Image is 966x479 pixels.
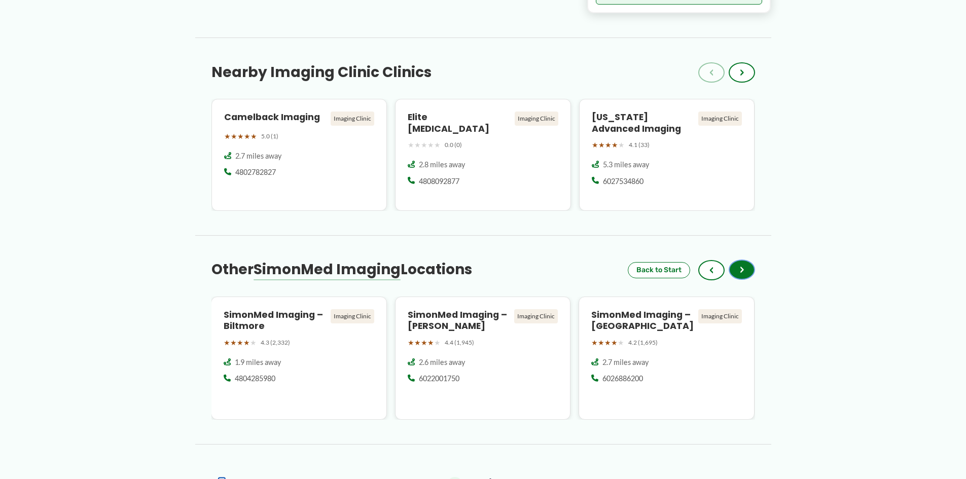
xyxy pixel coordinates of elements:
[243,336,250,349] span: ★
[419,160,465,170] span: 2.8 miles away
[591,309,694,333] h4: SimonMed Imaging – [GEOGRAPHIC_DATA]
[224,336,230,349] span: ★
[261,131,278,142] span: 5.0 (1)
[629,139,650,151] span: 4.1 (33)
[261,337,290,348] span: 4.3 (2,332)
[434,138,441,152] span: ★
[230,336,237,349] span: ★
[592,138,598,152] span: ★
[592,112,695,135] h4: [US_STATE] Advanced Imaging
[427,336,434,349] span: ★
[224,112,327,123] h4: Camelback Imaging
[254,260,401,279] span: SimonMed Imaging
[604,336,611,349] span: ★
[602,374,643,384] span: 6026886200
[211,99,387,211] a: Camelback Imaging Imaging Clinic ★★★★★ 5.0 (1) 2.7 miles away 4802782827
[235,357,281,367] span: 1.9 miles away
[514,309,558,323] div: Imaging Clinic
[211,261,472,279] h3: Other Locations
[421,138,427,152] span: ★
[618,336,624,349] span: ★
[602,357,649,367] span: 2.7 miles away
[579,297,755,420] a: SimonMed Imaging – [GEOGRAPHIC_DATA] Imaging Clinic ★★★★★ 4.2 (1,695) 2.7 miles away 6026886200
[224,130,231,143] span: ★
[611,336,618,349] span: ★
[698,62,725,83] button: ‹
[598,138,605,152] span: ★
[237,130,244,143] span: ★
[211,63,432,82] h3: Nearby Imaging Clinic Clinics
[408,336,414,349] span: ★
[408,309,511,333] h4: SimonMed Imaging – [PERSON_NAME]
[408,112,511,135] h4: Elite [MEDICAL_DATA]
[698,112,742,126] div: Imaging Clinic
[591,336,598,349] span: ★
[605,138,612,152] span: ★
[612,138,618,152] span: ★
[419,357,465,367] span: 2.6 miles away
[603,160,649,170] span: 5.3 miles away
[698,309,742,323] div: Imaging Clinic
[729,260,755,280] button: ›
[235,167,276,177] span: 4802782827
[729,62,755,83] button: ›
[331,112,374,126] div: Imaging Clinic
[709,66,713,79] span: ‹
[414,336,421,349] span: ★
[395,297,571,420] a: SimonMed Imaging – [PERSON_NAME] Imaging Clinic ★★★★★ 4.4 (1,945) 2.6 miles away 6022001750
[603,176,643,187] span: 6027534860
[414,138,421,152] span: ★
[628,337,658,348] span: 4.2 (1,695)
[445,337,474,348] span: 4.4 (1,945)
[231,130,237,143] span: ★
[698,260,725,280] button: ‹
[740,66,744,79] span: ›
[224,309,327,333] h4: SimonMed Imaging – Biltmore
[395,99,571,211] a: Elite [MEDICAL_DATA] Imaging Clinic ★★★★★ 0.0 (0) 2.8 miles away 4808092877
[408,138,414,152] span: ★
[579,99,755,211] a: [US_STATE] Advanced Imaging Imaging Clinic ★★★★★ 4.1 (33) 5.3 miles away 6027534860
[211,297,387,420] a: SimonMed Imaging – Biltmore Imaging Clinic ★★★★★ 4.3 (2,332) 1.9 miles away 4804285980
[628,262,690,278] button: Back to Start
[421,336,427,349] span: ★
[235,151,281,161] span: 2.7 miles away
[419,176,459,187] span: 4808092877
[445,139,462,151] span: 0.0 (0)
[237,336,243,349] span: ★
[251,130,257,143] span: ★
[434,336,441,349] span: ★
[709,264,713,276] span: ‹
[515,112,558,126] div: Imaging Clinic
[244,130,251,143] span: ★
[235,374,275,384] span: 4804285980
[331,309,374,323] div: Imaging Clinic
[740,264,744,276] span: ›
[598,336,604,349] span: ★
[419,374,459,384] span: 6022001750
[250,336,257,349] span: ★
[427,138,434,152] span: ★
[618,138,625,152] span: ★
